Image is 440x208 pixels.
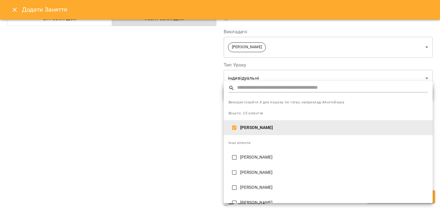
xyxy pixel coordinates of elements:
[240,200,428,206] p: [PERSON_NAME]
[240,125,428,131] p: [PERSON_NAME]
[240,185,428,191] p: [PERSON_NAME]
[229,99,428,106] span: Використовуйте # для пошуку по тегах, наприклад #Англійська
[229,141,251,145] span: Інші клієнти
[229,111,263,115] span: Всього: 25 клієнтів
[240,170,428,176] p: [PERSON_NAME]
[240,154,428,160] p: [PERSON_NAME]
